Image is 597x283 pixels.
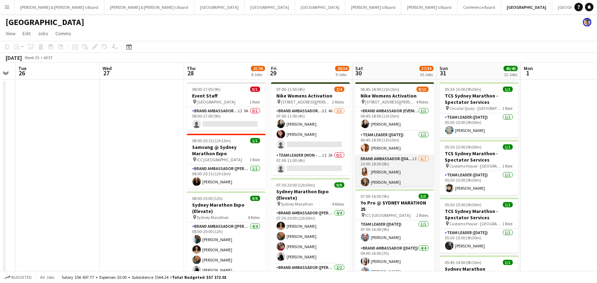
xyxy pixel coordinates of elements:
span: ICC [GEOGRAPHIC_DATA] [197,157,242,162]
span: 9/9 [334,182,344,188]
span: 1 Role [503,106,513,111]
h3: TCS Sydney Marathon - Spectator Services [439,208,518,221]
span: Thu [187,65,196,71]
a: Comms [53,29,74,38]
app-card-role: Brand Ambassador ([PERSON_NAME])1I9A0/108:00-17:00 (9h) [187,107,266,131]
span: 37/39 [419,66,433,71]
span: View [6,30,16,37]
h3: Nike Womens Activation [355,93,434,99]
span: 1 [523,69,533,77]
div: Salary $56 607.77 + Expenses $0.00 + Subsistence $564.24 = [62,275,226,280]
span: 1 Role [250,157,260,162]
span: 08:00-20:00 (12h) [192,196,223,201]
a: Edit [20,29,33,38]
app-card-role: Brand Ambassador ([PERSON_NAME])4/408:00-20:00 (12h)[PERSON_NAME][PERSON_NAME][PERSON_NAME][PERSO... [187,222,266,277]
span: Budgeted [11,275,32,280]
button: Conference Board [457,0,501,14]
span: 1 Role [503,221,513,226]
span: 29/34 [335,66,349,71]
span: 05:30-15:00 (9h30m) [445,87,482,92]
span: Sat [355,65,363,71]
app-card-role: Team Leader ([DATE])1/106:45-18:00 (11h15m)[PERSON_NAME] [355,131,434,155]
span: [GEOGRAPHIC_DATA] [197,99,236,105]
div: 08:00-17:00 (9h)0/1Event Staff [GEOGRAPHIC_DATA]1 RoleBrand Ambassador ([PERSON_NAME])1I9A0/108:0... [187,82,266,131]
span: 49/49 [504,66,518,71]
div: [DATE] [6,54,22,61]
span: [STREET_ADDRESS][PERSON_NAME] [281,99,332,105]
span: [STREET_ADDRESS][PERSON_NAME] [365,99,417,105]
app-job-card: 05:30-15:00 (9h30m)1/1TCS Sydney Marathon - Spectator Services Circular Quay - [GEOGRAPHIC_DATA] ... [439,82,518,137]
h1: [GEOGRAPHIC_DATA] [6,17,84,27]
span: Sydney Marathon [197,215,229,220]
app-card-role: Brand Ambassador ([DATE])1I6/710:00-18:00 (8h)[PERSON_NAME][PERSON_NAME] [355,155,434,240]
span: 05:45-14:00 (8h15m) [445,260,482,265]
app-card-role: Team Leader ([DATE])1/105:30-15:00 (9h30m)[PERSON_NAME] [439,113,518,137]
a: Jobs [35,29,51,38]
button: [PERSON_NAME]'s Board [345,0,401,14]
div: 07:30-20:00 (12h30m)9/9Sydney Marathon Expo (Elevate) Sydney Marathon4 RolesBrand Ambassador ([PE... [271,178,350,282]
button: [GEOGRAPHIC_DATA] [501,0,552,14]
span: 08:00-20:15 (12h15m) [192,138,231,143]
span: 06:45-18:00 (11h15m) [361,87,400,92]
span: 1/1 [503,87,513,92]
span: Total Budgeted $57 172.01 [172,275,226,280]
app-job-card: 07:00-11:00 (4h)2/4Nike Womens Activation [STREET_ADDRESS][PERSON_NAME]2 RolesBrand Ambassador ([... [271,82,350,175]
app-job-card: 05:30-15:00 (9h30m)1/1TCS Sydney Marathon - Spectator Services Customs House - [GEOGRAPHIC_DATA]1... [439,140,518,195]
app-job-card: 06:45-18:00 (11h15m)8/10Nike Womens Activation [STREET_ADDRESS][PERSON_NAME]4 RolesBrand Ambassad... [355,82,434,187]
span: Sun [439,65,448,71]
span: 30 [354,69,363,77]
span: Jobs [38,30,48,37]
span: Fri [271,65,277,71]
app-job-card: 08:00-20:15 (12h15m)1/1Samsung @ Sydney Marathon Expo ICC [GEOGRAPHIC_DATA]1 RoleBrand Ambassador... [187,134,266,189]
span: 07:00-16:00 (9h) [361,194,389,199]
span: 1 Role [503,163,513,169]
span: 25/26 [251,66,265,71]
span: 2 Roles [417,213,429,218]
button: [GEOGRAPHIC_DATA] [194,0,245,14]
span: Tue [18,65,26,71]
span: Customs House - [GEOGRAPHIC_DATA] [450,221,503,226]
span: Comms [55,30,71,37]
div: AEST [44,55,53,60]
app-card-role: Brand Ambassador ([PERSON_NAME])4/407:30-20:00 (12h30m)[PERSON_NAME][PERSON_NAME][PERSON_NAME][PE... [271,209,350,264]
h3: TCS Sydney Marathon - Spectator Services [439,93,518,105]
app-card-role: Brand Ambassador ([PERSON_NAME])5I4A2/307:00-11:00 (4h)[PERSON_NAME][PERSON_NAME] [271,107,350,151]
span: Customs House - [GEOGRAPHIC_DATA] [450,163,503,169]
h3: Nike Womens Activation [271,93,350,99]
button: [PERSON_NAME] & [PERSON_NAME]'s Board [104,0,194,14]
button: [GEOGRAPHIC_DATA] [295,0,345,14]
h3: Yo Pro @ SYDNEY MARATHON 25 [355,200,434,212]
span: 1/1 [503,260,513,265]
span: 4 Roles [248,215,260,220]
span: Sydney Marathon [281,201,313,207]
div: 12 Jobs [504,72,517,77]
span: 4 Roles [417,99,429,105]
span: 0/1 [250,87,260,92]
span: 28 [186,69,196,77]
span: 29 [270,69,277,77]
span: 1/1 [503,202,513,207]
h3: Event Staff [187,93,266,99]
div: 8 Jobs [251,72,265,77]
span: Wed [103,65,112,71]
span: 4 Roles [332,201,344,207]
span: 08:00-17:00 (9h) [192,87,221,92]
h3: Sydney Marathon Placeholder [439,266,518,278]
span: 05:30-15:00 (9h30m) [445,144,482,150]
span: ICC [GEOGRAPHIC_DATA] [365,213,411,218]
h3: Samsung @ Sydney Marathon Expo [187,144,266,157]
app-card-role: Team Leader ([DATE])1/105:30-15:00 (9h30m)[PERSON_NAME] [439,229,518,253]
button: [GEOGRAPHIC_DATA] [245,0,295,14]
span: 2/4 [334,87,344,92]
span: 27 [101,69,112,77]
span: 31 [438,69,448,77]
span: 05:30-15:00 (9h30m) [445,202,482,207]
button: [PERSON_NAME]'s Board [401,0,457,14]
app-card-role: Team Leader ([DATE])1/107:00-16:00 (9h)[PERSON_NAME] [355,220,434,244]
h3: Sydney Marathon Expo (Elevate) [187,202,266,214]
app-card-role: Team Leader ([DATE])1/105:30-15:00 (9h30m)[PERSON_NAME] [439,171,518,195]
